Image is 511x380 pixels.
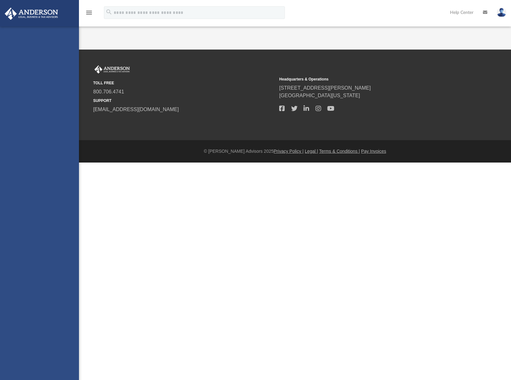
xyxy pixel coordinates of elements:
[93,98,275,104] small: SUPPORT
[274,149,304,154] a: Privacy Policy |
[85,12,93,16] a: menu
[93,80,275,86] small: TOLL FREE
[79,148,511,155] div: © [PERSON_NAME] Advisors 2025
[279,93,360,98] a: [GEOGRAPHIC_DATA][US_STATE]
[497,8,506,17] img: User Pic
[85,9,93,16] i: menu
[3,8,60,20] img: Anderson Advisors Platinum Portal
[105,9,112,15] i: search
[305,149,318,154] a: Legal |
[93,65,131,74] img: Anderson Advisors Platinum Portal
[93,107,179,112] a: [EMAIL_ADDRESS][DOMAIN_NAME]
[279,85,371,91] a: [STREET_ADDRESS][PERSON_NAME]
[319,149,360,154] a: Terms & Conditions |
[279,76,461,82] small: Headquarters & Operations
[93,89,124,94] a: 800.706.4741
[361,149,386,154] a: Pay Invoices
